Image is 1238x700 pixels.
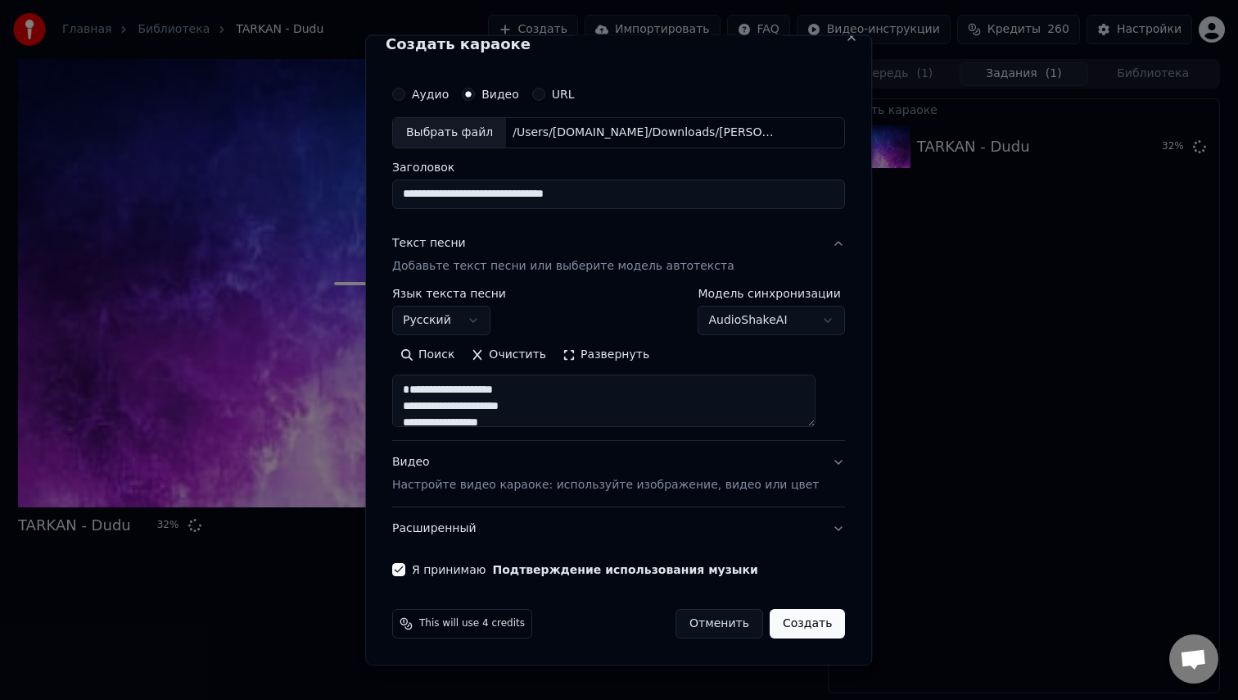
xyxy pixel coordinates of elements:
div: /Users/[DOMAIN_NAME]/Downloads/[PERSON_NAME] - Livin' La Vida Loca (Official Video).mp4 [506,125,784,141]
button: Очистить [463,342,555,368]
button: Развернуть [554,342,657,368]
div: Текст песниДобавьте текст песни или выберите модель автотекста [392,288,845,440]
label: Видео [481,89,519,100]
button: Расширенный [392,507,845,550]
button: Текст песниДобавьте текст песни или выберите модель автотекста [392,222,845,288]
label: Язык текста песни [392,288,506,299]
label: Модель синхронизации [698,288,846,299]
label: URL [552,89,575,100]
div: Текст песни [392,235,466,252]
h2: Создать караоке [386,37,852,52]
button: Отменить [675,609,763,639]
button: Поиск [392,342,463,368]
label: Аудио [412,89,449,100]
label: Я принимаю [412,564,758,575]
button: Я принимаю [493,564,758,575]
div: Выбрать файл [393,118,506,148]
div: Видео [392,454,819,493]
span: This will use 4 credits [419,617,525,630]
label: Заголовок [392,161,845,173]
p: Добавьте текст песни или выберите модель автотекста [392,258,734,275]
p: Настройте видео караоке: используйте изображение, видео или цвет [392,477,819,493]
button: Создать [770,609,845,639]
button: ВидеоНастройте видео караоке: используйте изображение, видео или цвет [392,441,845,507]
